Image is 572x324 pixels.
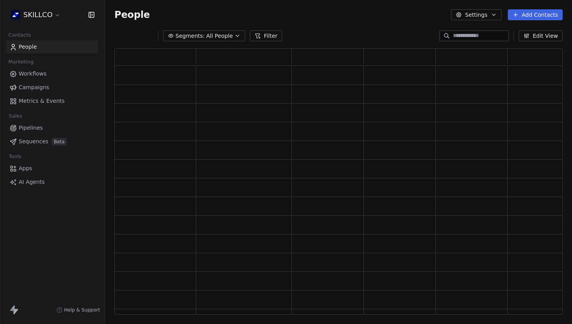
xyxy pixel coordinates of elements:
span: Pipelines [19,124,43,132]
a: Help & Support [56,307,100,313]
a: Metrics & Events [6,95,98,107]
span: SKILLCO [23,10,53,20]
button: Filter [250,30,282,41]
span: Tools [5,151,25,162]
span: Sequences [19,137,48,146]
span: Marketing [5,56,37,68]
button: Add Contacts [508,9,563,20]
a: AI Agents [6,176,98,188]
span: Beta [51,138,67,146]
a: People [6,40,98,53]
span: Contacts [5,29,34,41]
a: Apps [6,162,98,175]
span: Sales [5,110,26,122]
button: Settings [451,9,501,20]
a: SequencesBeta [6,135,98,148]
span: Metrics & Events [19,97,65,105]
span: Segments: [175,32,205,40]
button: Edit View [519,30,563,41]
span: All People [206,32,233,40]
a: Pipelines [6,121,98,134]
span: People [19,43,37,51]
span: AI Agents [19,178,45,186]
span: Workflows [19,70,47,78]
span: People [114,9,150,21]
span: Campaigns [19,83,49,92]
a: Workflows [6,67,98,80]
button: SKILLCO [9,8,62,21]
img: Skillco%20logo%20icon%20(2).png [11,10,20,19]
span: Apps [19,164,32,173]
a: Campaigns [6,81,98,94]
span: Help & Support [64,307,100,313]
